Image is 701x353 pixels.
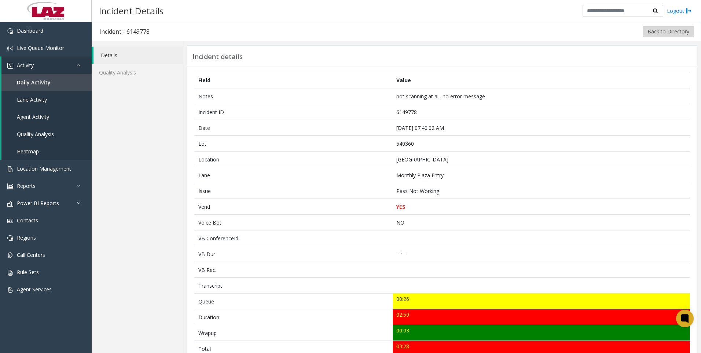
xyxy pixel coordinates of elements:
[393,294,690,309] td: 00:26
[194,104,393,120] td: Incident ID
[17,200,59,207] span: Power BI Reports
[7,252,13,258] img: 'icon'
[393,309,690,325] td: 02:59
[194,88,393,104] td: Notes
[7,46,13,51] img: 'icon'
[17,96,47,103] span: Lane Activity
[17,27,43,34] span: Dashboard
[393,120,690,136] td: [DATE] 07:40:02 AM
[393,72,690,88] th: Value
[194,152,393,167] td: Location
[396,203,686,211] p: YES
[194,230,393,246] td: VB ConferenceId
[667,7,692,15] a: Logout
[17,217,38,224] span: Contacts
[393,246,690,262] td: __:__
[7,218,13,224] img: 'icon'
[17,131,54,138] span: Quality Analysis
[194,215,393,230] td: Voice Bot
[192,53,243,61] h3: Incident details
[1,125,92,143] a: Quality Analysis
[393,136,690,152] td: 540360
[1,91,92,108] a: Lane Activity
[194,262,393,278] td: VB Rec.
[92,23,157,40] h3: Incident - 6149778
[1,57,92,74] a: Activity
[17,165,71,172] span: Location Management
[686,7,692,15] img: logout
[7,63,13,69] img: 'icon'
[17,182,36,189] span: Reports
[194,72,393,88] th: Field
[393,183,690,199] td: Pass Not Working
[1,74,92,91] a: Daily Activity
[194,246,393,262] td: VB Dur
[194,136,393,152] td: Lot
[17,62,34,69] span: Activity
[396,219,686,226] p: NO
[17,79,51,86] span: Daily Activity
[7,235,13,241] img: 'icon'
[194,325,393,341] td: Wrapup
[194,167,393,183] td: Lane
[194,278,393,294] td: Transcript
[643,26,694,37] button: Back to Directory
[393,152,690,167] td: [GEOGRAPHIC_DATA]
[7,287,13,293] img: 'icon'
[393,325,690,341] td: 00:03
[194,120,393,136] td: Date
[7,28,13,34] img: 'icon'
[194,294,393,309] td: Queue
[17,148,39,155] span: Heatmap
[17,44,64,51] span: Live Queue Monitor
[7,183,13,189] img: 'icon'
[1,108,92,125] a: Agent Activity
[1,143,92,160] a: Heatmap
[93,47,183,64] a: Details
[92,64,183,81] a: Quality Analysis
[7,166,13,172] img: 'icon'
[194,309,393,325] td: Duration
[194,199,393,215] td: Vend
[17,269,39,276] span: Rule Sets
[17,234,36,241] span: Regions
[7,270,13,276] img: 'icon'
[95,2,167,20] h3: Incident Details
[393,167,690,183] td: Monthly Plaza Entry
[17,251,45,258] span: Call Centers
[194,183,393,199] td: Issue
[393,88,690,104] td: not scanning at all, no error message
[17,113,49,120] span: Agent Activity
[7,201,13,207] img: 'icon'
[17,286,52,293] span: Agent Services
[393,104,690,120] td: 6149778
